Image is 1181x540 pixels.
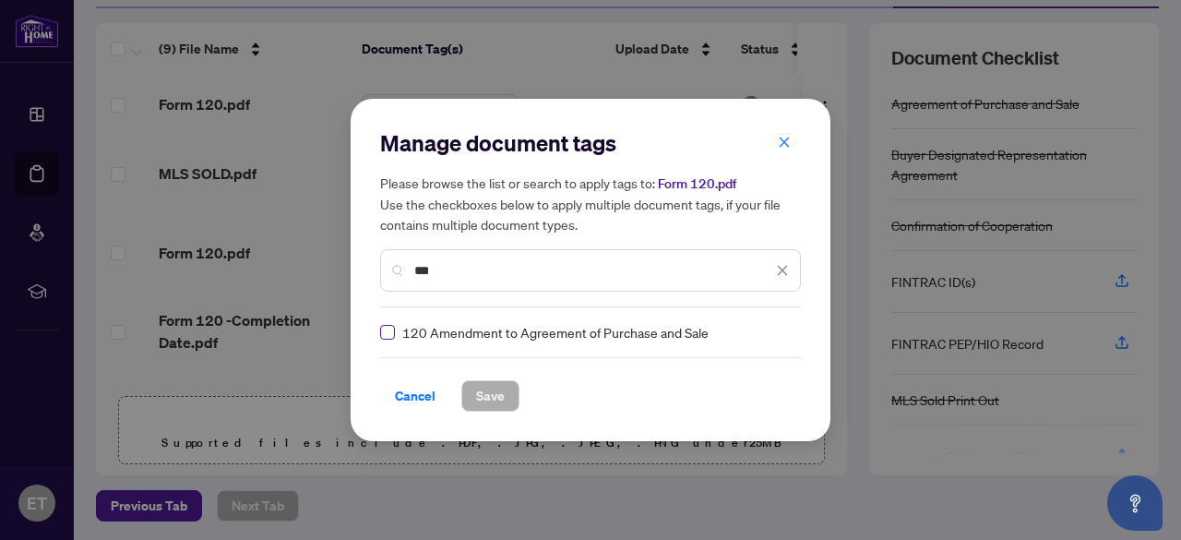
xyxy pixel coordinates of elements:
span: close [778,136,791,149]
span: Form 120.pdf [658,175,736,192]
span: 120 Amendment to Agreement of Purchase and Sale [402,322,709,342]
button: Open asap [1107,475,1163,531]
h5: Please browse the list or search to apply tags to: Use the checkboxes below to apply multiple doc... [380,173,801,234]
span: Cancel [395,381,435,411]
button: Save [461,380,519,412]
button: Cancel [380,380,450,412]
span: close [776,264,789,277]
h2: Manage document tags [380,128,801,158]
